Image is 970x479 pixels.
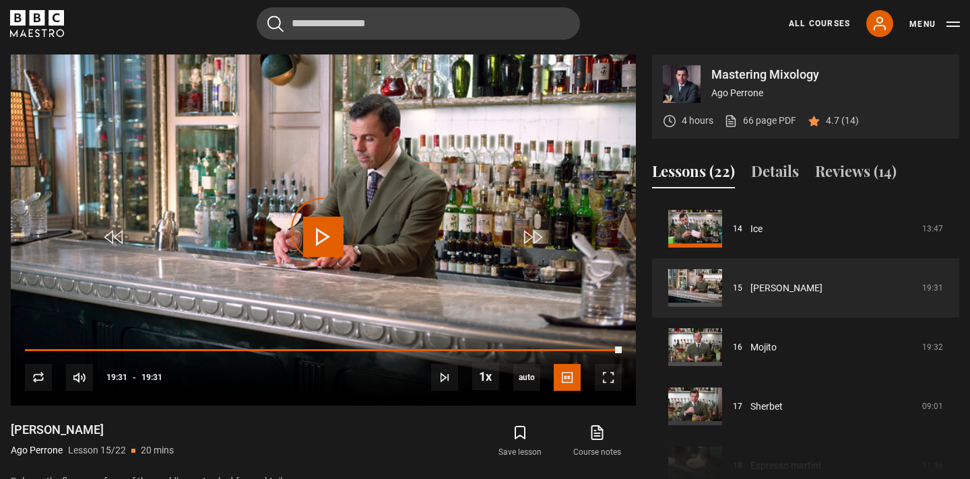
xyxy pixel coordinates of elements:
[750,222,763,236] a: Ice
[10,10,64,37] svg: BBC Maestro
[11,443,63,457] p: Ago Perrone
[750,281,822,295] a: [PERSON_NAME]
[141,443,174,457] p: 20 mins
[595,364,622,391] button: Fullscreen
[909,17,960,31] button: Toggle navigation
[472,363,499,390] button: Playback Rate
[513,364,540,391] div: Current quality: 1080p
[25,364,52,391] button: Replay
[652,160,735,188] button: Lessons (22)
[750,340,777,355] a: Mojito
[11,422,174,438] h1: [PERSON_NAME]
[751,160,799,188] button: Details
[68,443,126,457] p: Lesson 15/22
[789,17,850,30] a: All Courses
[133,373,136,382] span: -
[513,364,540,391] span: auto
[25,349,622,352] div: Progress Bar
[257,7,580,40] input: Search
[11,54,636,406] video-js: Video Player
[554,364,581,391] button: Captions
[711,86,948,100] p: Ago Perrone
[559,422,636,461] a: Course notes
[482,422,558,461] button: Save lesson
[141,365,162,390] span: 19:31
[106,365,127,390] span: 19:31
[267,15,284,32] button: Submit the search query
[750,400,783,414] a: Sherbet
[431,364,458,391] button: Next Lesson
[826,114,859,128] p: 4.7 (14)
[724,114,796,128] a: 66 page PDF
[66,364,93,391] button: Mute
[682,114,713,128] p: 4 hours
[711,69,948,81] p: Mastering Mixology
[815,160,897,188] button: Reviews (14)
